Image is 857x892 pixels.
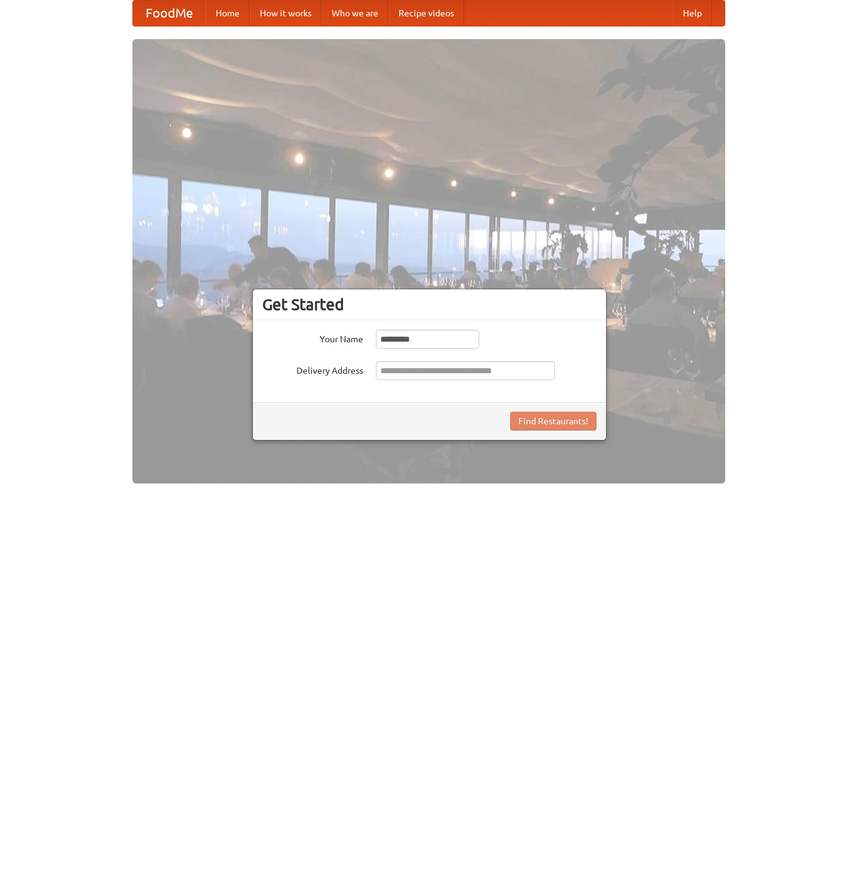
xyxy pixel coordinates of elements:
[262,361,363,377] label: Delivery Address
[262,295,597,314] h3: Get Started
[673,1,712,26] a: Help
[388,1,464,26] a: Recipe videos
[133,1,206,26] a: FoodMe
[250,1,322,26] a: How it works
[322,1,388,26] a: Who we are
[510,412,597,431] button: Find Restaurants!
[206,1,250,26] a: Home
[262,330,363,345] label: Your Name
